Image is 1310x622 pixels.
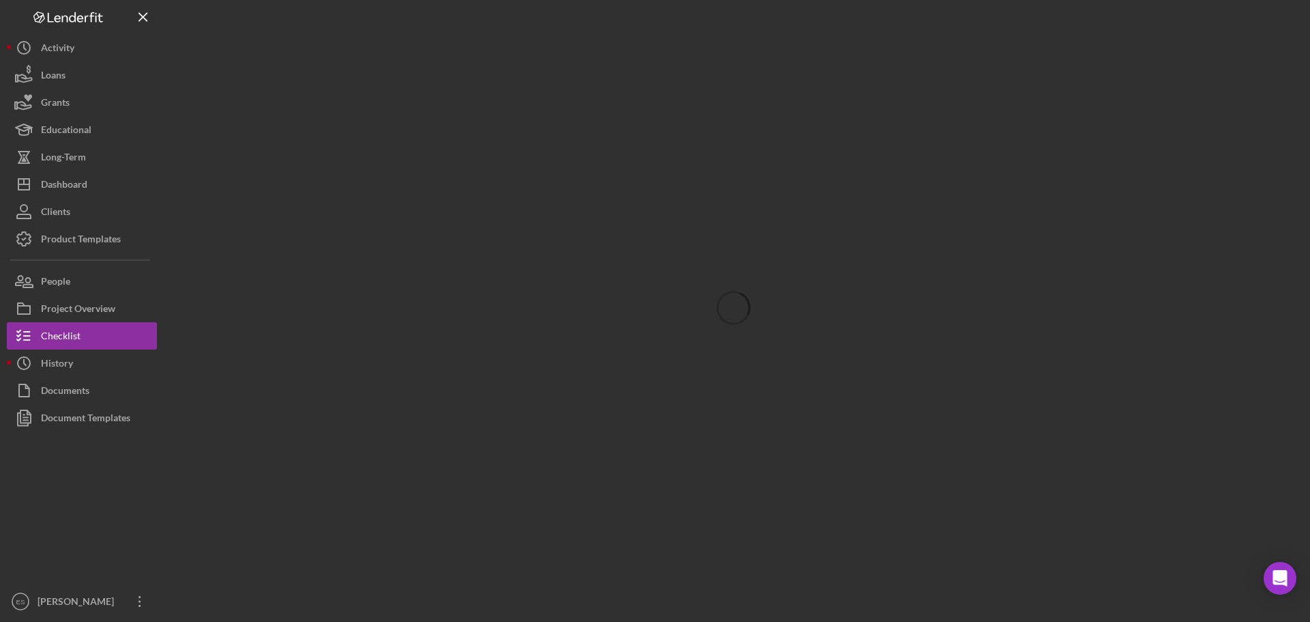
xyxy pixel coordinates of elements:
div: Educational [41,116,91,147]
div: Grants [41,89,70,119]
button: Dashboard [7,171,157,198]
text: ES [16,598,25,606]
button: History [7,350,157,377]
button: Checklist [7,322,157,350]
button: Long-Term [7,143,157,171]
div: Clients [41,198,70,229]
button: Document Templates [7,404,157,432]
button: Grants [7,89,157,116]
button: Product Templates [7,225,157,253]
button: Activity [7,34,157,61]
button: Loans [7,61,157,89]
div: Loans [41,61,65,92]
div: Checklist [41,322,81,353]
div: Documents [41,377,89,408]
div: Dashboard [41,171,87,201]
button: Clients [7,198,157,225]
div: Product Templates [41,225,121,256]
button: Documents [7,377,157,404]
div: [PERSON_NAME] [34,588,123,619]
div: People [41,268,70,298]
button: Educational [7,116,157,143]
button: Project Overview [7,295,157,322]
div: History [41,350,73,380]
div: Activity [41,34,74,65]
div: Project Overview [41,295,115,326]
div: Document Templates [41,404,130,435]
button: People [7,268,157,295]
div: Long-Term [41,143,86,174]
button: ES[PERSON_NAME] [7,588,157,615]
div: Open Intercom Messenger [1264,562,1296,595]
